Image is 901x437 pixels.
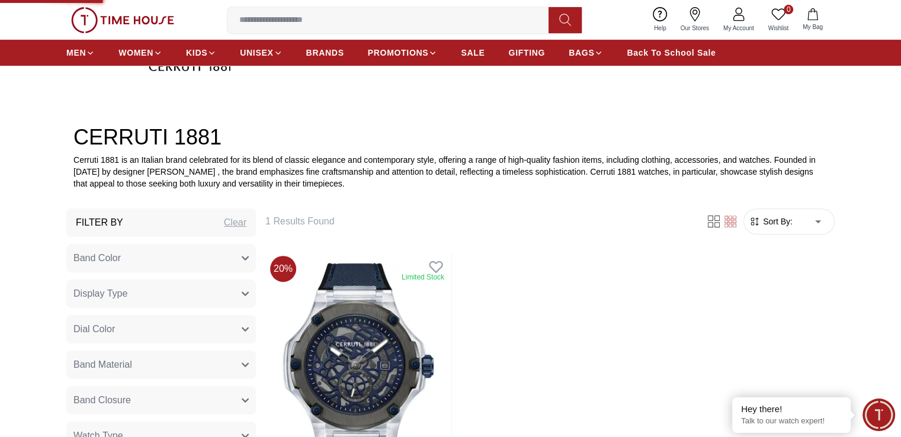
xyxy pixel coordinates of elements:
[73,287,127,301] span: Display Type
[66,351,256,379] button: Band Material
[73,154,828,189] p: Cerruti 1881 is an Italian brand celebrated for its blend of classic elegance and contemporary st...
[796,6,830,34] button: My Bag
[461,42,485,63] a: SALE
[647,5,674,35] a: Help
[368,42,438,63] a: PROMOTIONS
[66,279,256,308] button: Display Type
[649,24,671,33] span: Help
[66,47,86,59] span: MEN
[764,24,793,33] span: Wishlist
[240,42,282,63] a: UNISEX
[784,5,793,14] span: 0
[402,272,444,282] div: Limited Stock
[71,7,174,33] img: ...
[306,47,344,59] span: BRANDS
[66,386,256,414] button: Band Closure
[76,216,123,230] h3: Filter By
[224,216,246,230] div: Clear
[749,216,793,227] button: Sort By:
[66,42,95,63] a: MEN
[569,42,603,63] a: BAGS
[118,42,162,63] a: WOMEN
[186,47,207,59] span: KIDS
[368,47,429,59] span: PROMOTIONS
[761,5,796,35] a: 0Wishlist
[73,393,131,407] span: Band Closure
[73,251,121,265] span: Band Color
[569,47,594,59] span: BAGS
[270,256,296,282] span: 20 %
[674,5,716,35] a: Our Stores
[149,25,230,107] img: ...
[306,42,344,63] a: BRANDS
[66,244,256,272] button: Band Color
[798,23,828,31] span: My Bag
[508,47,545,59] span: GIFTING
[73,126,828,149] h2: CERRUTI 1881
[741,416,842,426] p: Talk to our watch expert!
[186,42,216,63] a: KIDS
[118,47,153,59] span: WOMEN
[676,24,714,33] span: Our Stores
[627,47,716,59] span: Back To School Sale
[719,24,759,33] span: My Account
[627,42,716,63] a: Back To School Sale
[73,358,132,372] span: Band Material
[508,42,545,63] a: GIFTING
[761,216,793,227] span: Sort By:
[265,214,691,229] h6: 1 Results Found
[862,399,895,431] div: Chat Widget
[461,47,485,59] span: SALE
[240,47,273,59] span: UNISEX
[66,315,256,343] button: Dial Color
[73,322,115,336] span: Dial Color
[741,403,842,415] div: Hey there!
